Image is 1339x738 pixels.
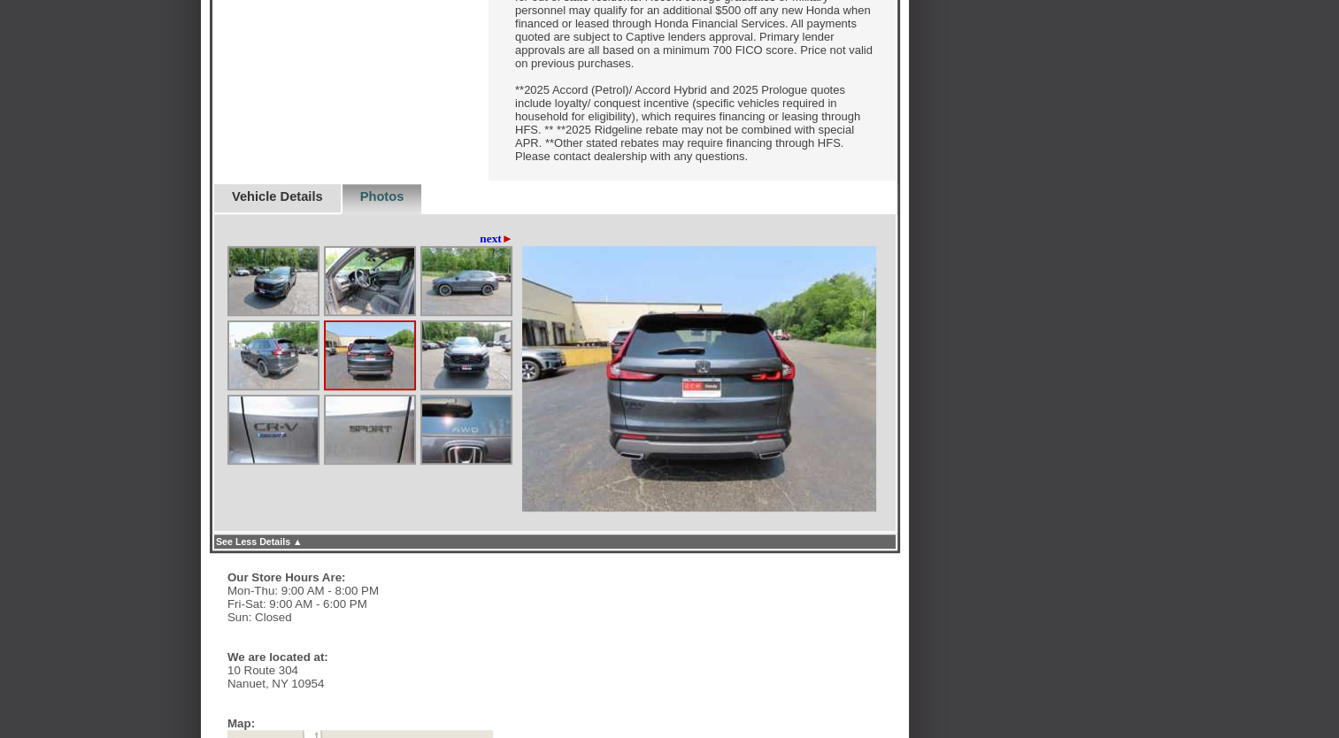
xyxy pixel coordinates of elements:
[227,584,493,624] div: Mon-Thu: 9:00 AM - 8:00 PM Fri-Sat: 9:00 AM - 6:00 PM Sun: Closed
[422,248,511,314] img: Image.aspx
[232,189,323,204] a: Vehicle Details
[522,246,876,511] img: Image.aspx
[227,664,493,690] div: 10 Route 304 Nanuet, NY 10954
[227,717,255,730] div: Map:
[216,536,303,547] a: See Less Details ▲
[422,396,511,463] img: Image.aspx
[326,396,414,463] img: Image.aspx
[502,232,513,245] span: ►
[229,248,318,314] img: Image.aspx
[326,322,414,388] img: Image.aspx
[480,232,513,246] a: next►
[326,248,414,314] img: Image.aspx
[422,322,511,388] img: Image.aspx
[227,650,484,664] div: We are located at:
[360,189,404,204] a: Photos
[229,396,318,463] img: Image.aspx
[229,322,318,388] img: Image.aspx
[227,571,484,584] div: Our Store Hours Are:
